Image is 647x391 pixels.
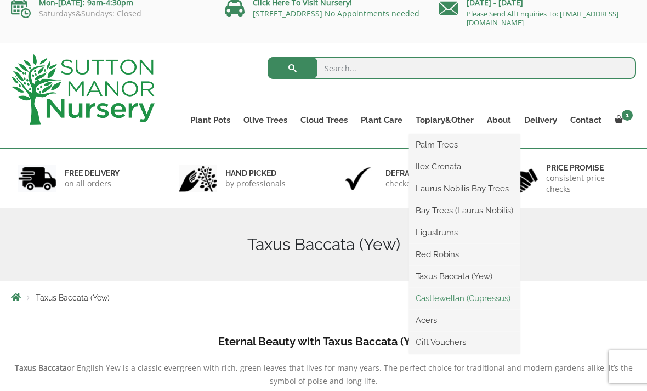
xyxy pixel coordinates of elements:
h6: hand picked [225,168,286,178]
a: Cloud Trees [294,112,354,128]
a: Please Send All Enquiries To: [EMAIL_ADDRESS][DOMAIN_NAME] [467,9,618,27]
a: Olive Trees [237,112,294,128]
span: 1 [622,110,633,121]
a: Red Robins [409,246,520,263]
a: Delivery [518,112,564,128]
a: Contact [564,112,608,128]
p: consistent price checks [546,173,629,195]
img: 1.jpg [18,165,56,192]
a: Castlewellan (Cupressus) [409,290,520,307]
img: 3.jpg [339,165,377,192]
a: Gift Vouchers [409,334,520,350]
p: by professionals [225,178,286,189]
a: Laurus Nobilis Bay Trees [409,180,520,197]
a: Ligustrums [409,224,520,241]
h6: FREE DELIVERY [65,168,120,178]
img: 2.jpg [179,165,217,192]
a: Plant Care [354,112,409,128]
a: About [480,112,518,128]
h6: Price promise [546,163,629,173]
input: Search... [268,57,637,79]
p: checked & Licensed [385,178,458,189]
span: Taxus Baccata (Yew) [36,293,110,302]
b: Taxus Baccata [15,362,67,373]
a: Plant Pots [184,112,237,128]
h1: Taxus Baccata (Yew) [11,235,636,254]
a: Taxus Baccata (Yew) [409,268,520,285]
a: [STREET_ADDRESS] No Appointments needed [253,8,419,19]
p: Saturdays&Sundays: Closed [11,9,208,18]
span: or English Yew is a classic evergreen with rich, green leaves that lives for many years. The perf... [67,362,633,386]
nav: Breadcrumbs [11,293,636,302]
a: 1 [608,112,636,128]
a: Acers [409,312,520,328]
a: Palm Trees [409,137,520,153]
p: on all orders [65,178,120,189]
a: Topiary&Other [409,112,480,128]
b: Eternal Beauty with Taxus Baccata (Yew) [218,335,429,348]
a: Ilex Crenata [409,158,520,175]
a: Bay Trees (Laurus Nobilis) [409,202,520,219]
h6: Defra approved [385,168,458,178]
img: logo [11,54,155,125]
